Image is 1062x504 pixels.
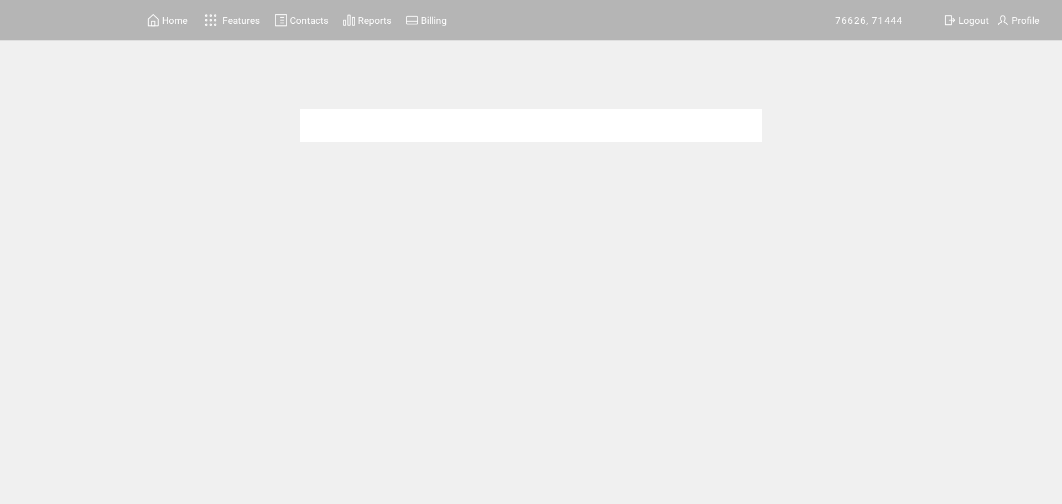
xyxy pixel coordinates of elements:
[341,12,393,29] a: Reports
[201,11,221,29] img: features.svg
[1012,15,1039,26] span: Profile
[404,12,449,29] a: Billing
[358,15,392,26] span: Reports
[421,15,447,26] span: Billing
[941,12,995,29] a: Logout
[200,9,262,31] a: Features
[995,12,1041,29] a: Profile
[147,13,160,27] img: home.svg
[835,15,903,26] span: 76626, 71444
[222,15,260,26] span: Features
[342,13,356,27] img: chart.svg
[943,13,956,27] img: exit.svg
[959,15,989,26] span: Logout
[996,13,1009,27] img: profile.svg
[273,12,330,29] a: Contacts
[405,13,419,27] img: creidtcard.svg
[274,13,288,27] img: contacts.svg
[145,12,189,29] a: Home
[162,15,188,26] span: Home
[290,15,329,26] span: Contacts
